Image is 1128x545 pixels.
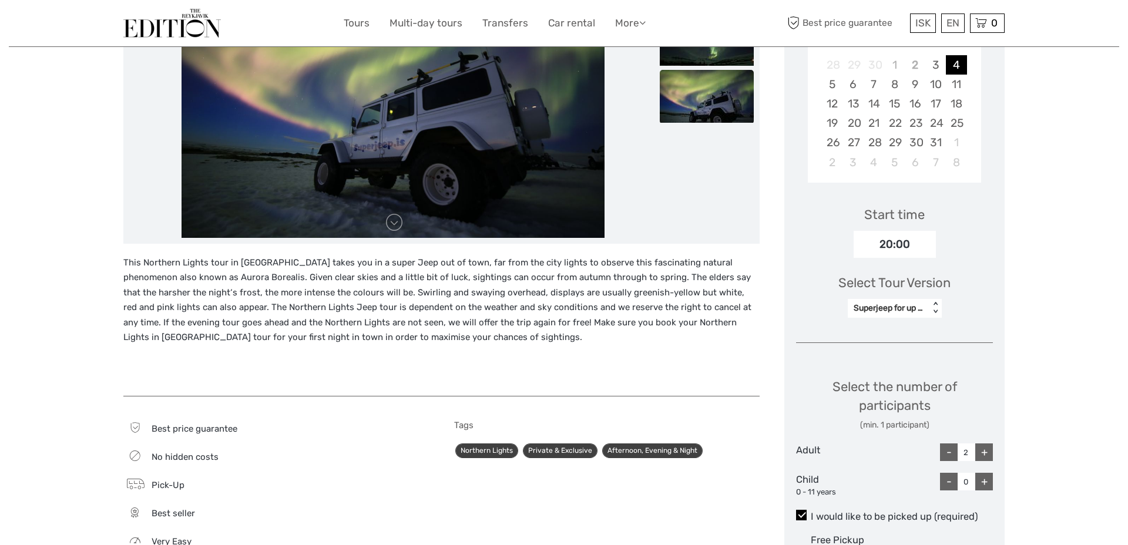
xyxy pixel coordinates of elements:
[843,94,864,113] div: Choose Monday, October 13th, 2025
[925,133,946,152] div: Choose Friday, October 31st, 2025
[344,15,370,32] a: Tours
[940,443,958,461] div: -
[941,14,965,33] div: EN
[784,14,907,33] span: Best price guarantee
[884,133,905,152] div: Choose Wednesday, October 29th, 2025
[152,508,195,519] span: Best seller
[152,480,184,490] span: Pick-Up
[152,423,237,434] span: Best price guarantee
[822,94,842,113] div: Choose Sunday, October 12th, 2025
[884,75,905,94] div: Choose Wednesday, October 8th, 2025
[915,17,931,29] span: ISK
[843,75,864,94] div: Choose Monday, October 6th, 2025
[864,133,884,152] div: Choose Tuesday, October 28th, 2025
[884,55,905,75] div: Not available Wednesday, October 1st, 2025
[660,70,754,123] img: 3461b4c5108741fbbd4b5b056beefd0f_slider_thumbnail.jpg
[548,15,595,32] a: Car rental
[796,419,993,431] div: (min. 1 participant)
[123,9,221,38] img: The Reykjavík Edition
[989,17,999,29] span: 0
[975,443,993,461] div: +
[838,274,951,292] div: Select Tour Version
[925,94,946,113] div: Choose Friday, October 17th, 2025
[843,133,864,152] div: Choose Monday, October 27th, 2025
[946,113,966,133] div: Choose Saturday, October 25th, 2025
[905,55,925,75] div: Not available Thursday, October 2nd, 2025
[864,55,884,75] div: Not available Tuesday, September 30th, 2025
[843,55,864,75] div: Not available Monday, September 29th, 2025
[455,443,518,458] a: Northern Lights
[390,15,462,32] a: Multi-day tours
[975,473,993,490] div: +
[884,94,905,113] div: Choose Wednesday, October 15th, 2025
[905,113,925,133] div: Choose Thursday, October 23rd, 2025
[796,487,862,498] div: 0 - 11 years
[905,94,925,113] div: Choose Thursday, October 16th, 2025
[864,206,925,224] div: Start time
[822,113,842,133] div: Choose Sunday, October 19th, 2025
[884,153,905,172] div: Choose Wednesday, November 5th, 2025
[946,94,966,113] div: Choose Saturday, October 18th, 2025
[925,55,946,75] div: Choose Friday, October 3rd, 2025
[905,133,925,152] div: Choose Thursday, October 30th, 2025
[482,15,528,32] a: Transfers
[854,231,936,258] div: 20:00
[822,75,842,94] div: Choose Sunday, October 5th, 2025
[864,113,884,133] div: Choose Tuesday, October 21st, 2025
[946,153,966,172] div: Choose Saturday, November 8th, 2025
[905,75,925,94] div: Choose Thursday, October 9th, 2025
[884,113,905,133] div: Choose Wednesday, October 22nd, 2025
[864,153,884,172] div: Choose Tuesday, November 4th, 2025
[123,255,760,345] p: This Northern Lights tour in [GEOGRAPHIC_DATA] takes you in a super Jeep out of town, far from th...
[864,94,884,113] div: Choose Tuesday, October 14th, 2025
[135,18,149,32] button: Open LiveChat chat widget
[946,75,966,94] div: Choose Saturday, October 11th, 2025
[16,21,133,30] p: We're away right now. Please check back later!
[925,75,946,94] div: Choose Friday, October 10th, 2025
[822,153,842,172] div: Choose Sunday, November 2nd, 2025
[946,133,966,152] div: Choose Saturday, November 1st, 2025
[925,113,946,133] div: Choose Friday, October 24th, 2025
[796,473,862,497] div: Child
[940,473,958,490] div: -
[796,510,993,524] label: I would like to be picked up (required)
[454,420,760,430] h5: Tags
[811,55,977,172] div: month 2025-10
[152,452,219,462] span: No hidden costs
[843,153,864,172] div: Choose Monday, November 3rd, 2025
[905,153,925,172] div: Choose Thursday, November 6th, 2025
[822,133,842,152] div: Choose Sunday, October 26th, 2025
[864,75,884,94] div: Choose Tuesday, October 7th, 2025
[796,378,993,431] div: Select the number of participants
[615,15,646,32] a: More
[925,153,946,172] div: Choose Friday, November 7th, 2025
[822,55,842,75] div: Not available Sunday, September 28th, 2025
[796,443,862,461] div: Adult
[854,302,924,314] div: Superjeep for up to 6 persons
[523,443,597,458] a: Private & Exclusive
[946,55,966,75] div: Choose Saturday, October 4th, 2025
[930,302,940,314] div: < >
[602,443,703,458] a: Afternoon, Evening & Night
[843,113,864,133] div: Choose Monday, October 20th, 2025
